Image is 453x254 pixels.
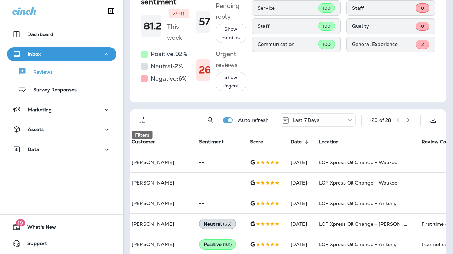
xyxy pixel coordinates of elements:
button: Inbox [7,47,116,61]
button: Search Reviews [204,113,218,127]
span: Customer [132,139,155,145]
span: 2 [421,41,424,47]
span: Date [290,139,302,145]
p: [PERSON_NAME] [132,201,188,206]
span: Location [319,139,339,145]
span: LOF Xpress Oil Change - Ankeny [319,241,397,247]
p: Data [28,147,39,152]
h5: Pending reply [216,0,246,22]
span: Location [319,139,348,145]
p: Communication [258,41,318,47]
p: Inbox [28,51,41,57]
p: [PERSON_NAME] [132,242,188,247]
button: Data [7,142,116,156]
h5: Negative: 6 % [151,73,187,84]
span: LOF Xpress Oil Change - [PERSON_NAME] [319,221,421,227]
td: -- [194,193,245,214]
span: 19 [16,219,25,226]
span: 100 [323,5,331,11]
button: Show Pending [216,24,246,43]
td: [DATE] [285,173,314,193]
p: -11 [178,10,185,17]
h5: Positive: 92 % [151,49,187,60]
h1: 81.2 [144,21,159,32]
td: [DATE] [285,193,314,214]
button: Collapse Sidebar [102,4,121,18]
div: 1 - 20 of 28 [367,117,391,123]
td: -- [194,152,245,173]
p: General Experience [352,41,416,47]
span: LOF Xpress Oil Change - Waukee [319,159,397,165]
button: Assets [7,123,116,136]
h5: This week [167,21,191,43]
div: Filters [132,131,153,139]
p: Service [258,5,318,11]
p: Last 7 Days [293,117,320,123]
span: Score [250,139,263,145]
p: Quality [352,23,416,29]
p: Dashboard [27,31,53,37]
p: Assets [28,127,44,132]
p: Auto refresh [238,117,269,123]
span: Sentiment [199,139,224,145]
span: Customer [132,139,164,145]
div: Neutral [199,219,236,229]
span: Sentiment [199,139,233,145]
span: LOF Xpress Oil Change - Ankeny [319,200,397,206]
button: Export as CSV [426,113,440,127]
td: [DATE] [285,152,314,173]
span: Score [250,139,272,145]
p: [PERSON_NAME] [132,221,188,227]
p: Reviews [26,69,53,76]
button: 19What's New [7,220,116,234]
h5: Neutral: 2 % [151,61,183,72]
span: Support [21,241,47,249]
div: Positive [199,239,236,250]
button: Show Urgent [216,72,246,91]
span: 0 [421,23,424,29]
p: [PERSON_NAME] [132,180,188,186]
p: Staff [352,5,416,11]
span: 100 [323,41,331,47]
button: Survey Responses [7,82,116,97]
span: Date [290,139,311,145]
td: -- [194,173,245,193]
button: Support [7,237,116,250]
button: Reviews [7,64,116,79]
p: [PERSON_NAME] [132,160,188,165]
span: 100 [323,23,331,29]
button: Filters [135,113,149,127]
h1: 26 [199,64,207,76]
span: ( 65 ) [223,221,232,227]
button: Marketing [7,103,116,116]
p: Staff [258,23,318,29]
span: 0 [421,5,424,11]
h5: Urgent reviews [216,49,246,71]
p: Survey Responses [26,87,77,93]
span: LOF Xpress Oil Change - Waukee [319,180,397,186]
h1: 57 [199,16,207,27]
span: What's New [21,224,56,232]
button: Dashboard [7,27,116,41]
span: ( 92 ) [223,242,232,247]
p: Marketing [28,107,52,112]
td: [DATE] [285,214,314,234]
